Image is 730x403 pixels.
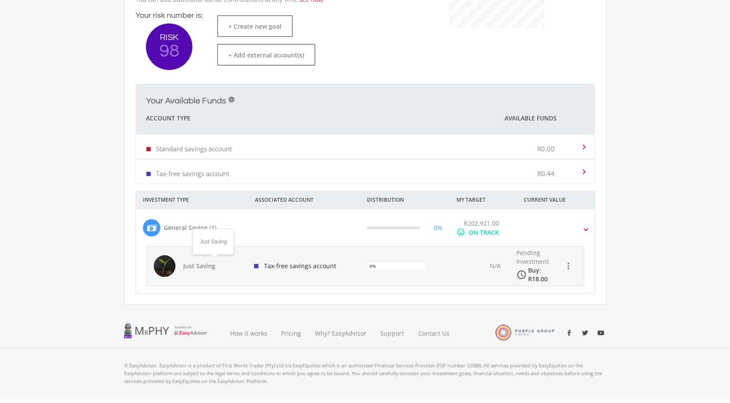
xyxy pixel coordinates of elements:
a: Support [373,319,411,348]
span: Available Funds [505,114,556,123]
p: R0.44 [537,169,555,178]
div: 0% [367,262,376,270]
div: 0% [434,223,443,232]
mat-expansion-panel-header: Standard savings account R0.00 [136,135,595,159]
a: Contact Us [411,319,457,348]
p: Tax-free savings account [156,169,229,178]
mat-expansion-panel-header: Your Available Funds i Account Type Available Funds [135,84,595,134]
div: INVESTMENT TYPE [136,191,248,209]
span: RISK [146,33,192,42]
a: How it works [223,319,274,348]
span: Account Type [146,113,191,123]
span: Just Saving [183,262,244,270]
h2: Your Available Funds [146,96,226,106]
div: General Saving (1) 0% R202,921.00 mood ON TRACK [136,246,595,293]
span: R202,921.00 [464,219,499,227]
button: + Create new goal [217,15,293,37]
div: i [228,97,235,103]
div: Tax-free savings account [247,246,361,286]
span: 98 [146,42,192,60]
div: Your Available Funds i Account Type Available Funds [135,134,595,184]
p: R0.00 [537,144,555,153]
div: ON TRACK [469,228,499,237]
a: Pricing [274,319,308,348]
button: RISK 98 [146,23,192,70]
i: mood [456,228,465,236]
button: more_vert [560,257,577,275]
p: Standard savings account [156,144,232,153]
a: Why? EasyAdvisor [308,319,373,348]
p: © EasyAdvisor. EasyAdvisor is a product of First World Trader (Pty) Ltd t/a EasyEquities which is... [124,362,606,385]
div: CURRENT VALUE [517,191,606,209]
div: General Saving (1) [164,223,216,232]
div: ASSOCIATED ACCOUNT [248,191,360,209]
div: Buy: R18.00 [528,266,562,283]
span: N/A [489,262,500,270]
mat-expansion-panel-header: General Saving (1) 0% R202,921.00 mood ON TRACK [136,209,595,246]
i: more_vert [563,261,574,271]
button: + Add external account(s) [217,44,315,66]
mat-expansion-panel-header: Tax-free savings account R0.44 [136,160,595,183]
div: DISTRIBUTION [360,191,449,209]
span: Pending Investment [516,249,548,266]
h4: Your risk number is: [135,11,203,20]
div: MY TARGET [449,191,517,209]
i: access_time [516,270,526,280]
